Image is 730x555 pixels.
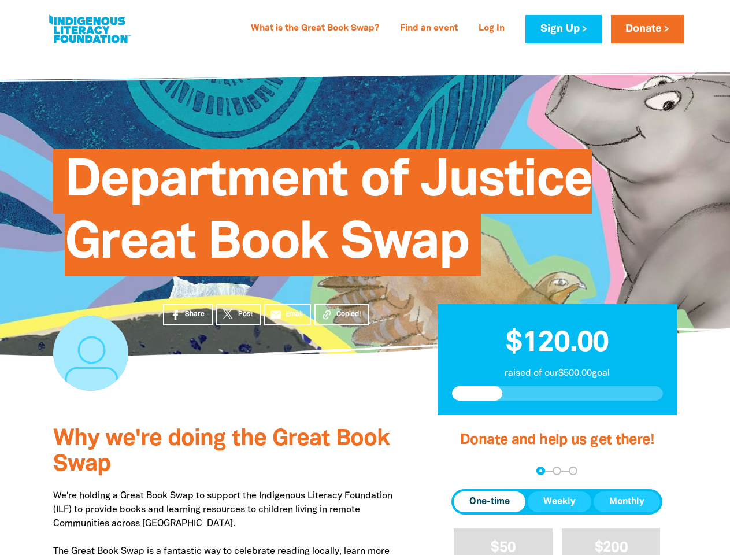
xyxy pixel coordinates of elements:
[314,304,369,325] button: Copied!
[569,467,577,475] button: Navigate to step 3 of 3 to enter your payment details
[506,330,609,357] span: $120.00
[216,304,261,325] a: Post
[472,20,512,38] a: Log In
[460,434,654,447] span: Donate and help us get there!
[163,304,213,325] a: Share
[469,495,510,509] span: One-time
[611,15,684,43] a: Donate
[452,367,663,380] p: raised of our $500.00 goal
[595,541,628,554] span: $200
[454,491,525,512] button: One-time
[609,495,644,509] span: Monthly
[491,541,516,554] span: $50
[270,309,282,321] i: email
[185,309,205,320] span: Share
[528,491,591,512] button: Weekly
[553,467,561,475] button: Navigate to step 2 of 3 to enter your details
[525,15,601,43] a: Sign Up
[451,489,662,515] div: Donation frequency
[594,491,660,512] button: Monthly
[286,309,303,320] span: Email
[336,309,361,320] span: Copied!
[65,158,592,276] span: Department of Justice Great Book Swap
[536,467,545,475] button: Navigate to step 1 of 3 to enter your donation amount
[53,428,390,475] span: Why we're doing the Great Book Swap
[264,304,312,325] a: emailEmail
[543,495,576,509] span: Weekly
[393,20,465,38] a: Find an event
[238,309,253,320] span: Post
[244,20,386,38] a: What is the Great Book Swap?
